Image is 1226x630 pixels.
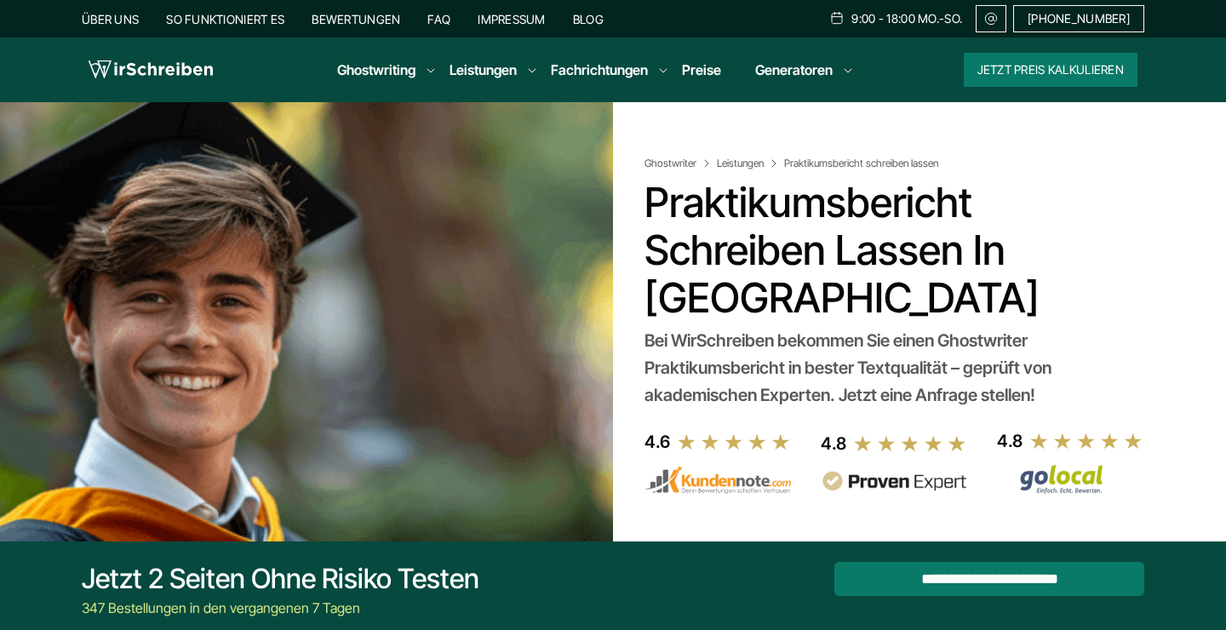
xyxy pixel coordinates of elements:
[645,179,1137,322] h1: Praktikumsbericht schreiben lassen in [GEOGRAPHIC_DATA]
[851,12,962,26] span: 9:00 - 18:00 Mo.-So.
[82,562,479,596] div: Jetzt 2 Seiten ohne Risiko testen
[983,12,999,26] img: Email
[717,157,781,170] a: Leistungen
[166,12,284,26] a: So funktioniert es
[645,157,713,170] a: Ghostwriter
[1013,5,1144,32] a: [PHONE_NUMBER]
[997,464,1143,495] img: Wirschreiben Bewertungen
[645,466,791,495] img: kundennote
[427,12,450,26] a: FAQ
[821,471,967,492] img: provenexpert reviews
[645,327,1137,409] div: Bei WirSchreiben bekommen Sie einen Ghostwriter Praktikumsbericht in bester Textqualität – geprüf...
[677,432,791,451] img: stars
[682,61,721,78] a: Preise
[755,60,833,80] a: Generatoren
[821,430,846,457] div: 4.8
[964,53,1137,87] button: Jetzt Preis kalkulieren
[551,60,648,80] a: Fachrichtungen
[450,60,517,80] a: Leistungen
[82,598,479,618] div: 347 Bestellungen in den vergangenen 7 Tagen
[312,12,400,26] a: Bewertungen
[82,12,139,26] a: Über uns
[1029,432,1143,450] img: stars
[829,11,845,25] img: Schedule
[645,428,670,455] div: 4.6
[997,427,1023,455] div: 4.8
[1028,12,1130,26] span: [PHONE_NUMBER]
[853,434,967,453] img: stars
[89,57,213,83] img: logo wirschreiben
[337,60,415,80] a: Ghostwriting
[573,12,604,26] a: Blog
[784,157,938,170] span: Praktikumsbericht schreiben lassen
[478,12,546,26] a: Impressum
